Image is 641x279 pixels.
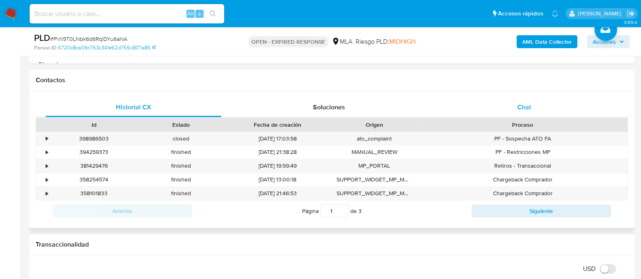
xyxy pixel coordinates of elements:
div: • [46,162,48,170]
div: • [46,176,48,183]
div: 394259373 [50,145,137,159]
span: # PVli9T0LNbk6d6RqlDYu6aNA [50,35,127,43]
div: PF - Sospecha ATO FA [418,132,628,145]
div: Fecha de creación [230,121,325,129]
a: 6720c8ca09c763c341e62d755c807a85 [58,44,156,51]
span: s [198,10,201,17]
div: finished [137,159,225,173]
h1: Contactos [36,76,628,84]
div: PF - Restricciones MP [418,145,628,159]
div: [DATE] 17:03:58 [225,132,331,145]
span: Acciones [593,35,616,48]
p: OPEN - EXPIRED RESPONSE [248,36,328,47]
span: Historial CX [116,102,151,112]
span: Chat [517,102,531,112]
div: • [46,148,48,156]
span: Riesgo PLD: [356,37,416,46]
div: Origen [337,121,412,129]
button: AML Data Collector [517,35,577,48]
button: search-icon [204,8,221,19]
div: ato_complaint [331,132,418,145]
div: SUPPORT_WIDGET_MP_MOBILE [331,187,418,200]
div: MANUAL_REVIEW [331,145,418,159]
div: [DATE] 21:46:53 [225,187,331,200]
a: Notificaciones [551,10,558,17]
p: roxana.vasquez@mercadolibre.com [578,10,624,17]
button: Acciones [587,35,630,48]
div: MP_PORTAL [331,159,418,173]
div: Retiros - Transaccional [418,159,628,173]
input: Buscar usuario o caso... [30,9,224,19]
div: 398986503 [50,132,137,145]
div: 381429476 [50,159,137,173]
span: Página de [302,204,362,217]
div: 358254574 [50,173,137,186]
div: Chargeback Comprador [418,173,628,186]
div: [DATE] 21:38:28 [225,145,331,159]
div: SUPPORT_WIDGET_MP_MOBILE [331,173,418,186]
div: finished [137,173,225,186]
div: finished [137,187,225,200]
div: [DATE] 13:00:18 [225,173,331,186]
span: Alt [187,10,194,17]
div: Estado [143,121,219,129]
div: Id [56,121,132,129]
span: 3.155.0 [624,19,637,26]
b: PLD [34,31,50,44]
b: AML Data Collector [522,35,572,48]
div: finished [137,145,225,159]
span: MIDHIGH [389,37,416,46]
div: Proceso [424,121,622,129]
b: Person ID [34,44,56,51]
div: • [46,135,48,143]
a: Salir [626,9,635,18]
span: Accesos rápidos [498,9,543,18]
div: • [46,190,48,197]
div: closed [137,132,225,145]
h1: Transaccionalidad [36,241,628,249]
span: 3 [358,207,362,215]
button: Anterior [53,204,192,217]
div: MLA [332,37,352,46]
button: Siguiente [472,204,611,217]
span: Soluciones [313,102,345,112]
div: 358101833 [50,187,137,200]
div: [DATE] 19:59:49 [225,159,331,173]
div: Chargeback Comprador [418,187,628,200]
